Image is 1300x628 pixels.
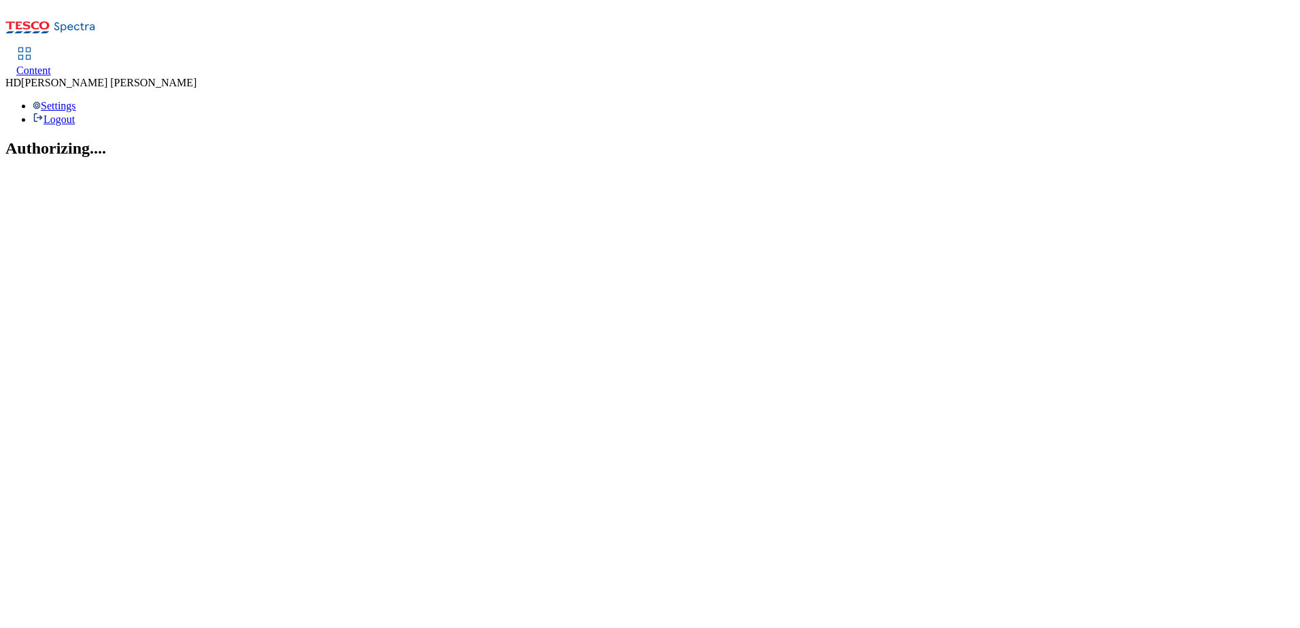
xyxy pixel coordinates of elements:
a: Settings [33,100,76,111]
a: Content [16,48,51,77]
a: Logout [33,114,75,125]
h2: Authorizing.... [5,139,1295,158]
span: [PERSON_NAME] [PERSON_NAME] [21,77,196,88]
span: HD [5,77,21,88]
span: Content [16,65,51,76]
